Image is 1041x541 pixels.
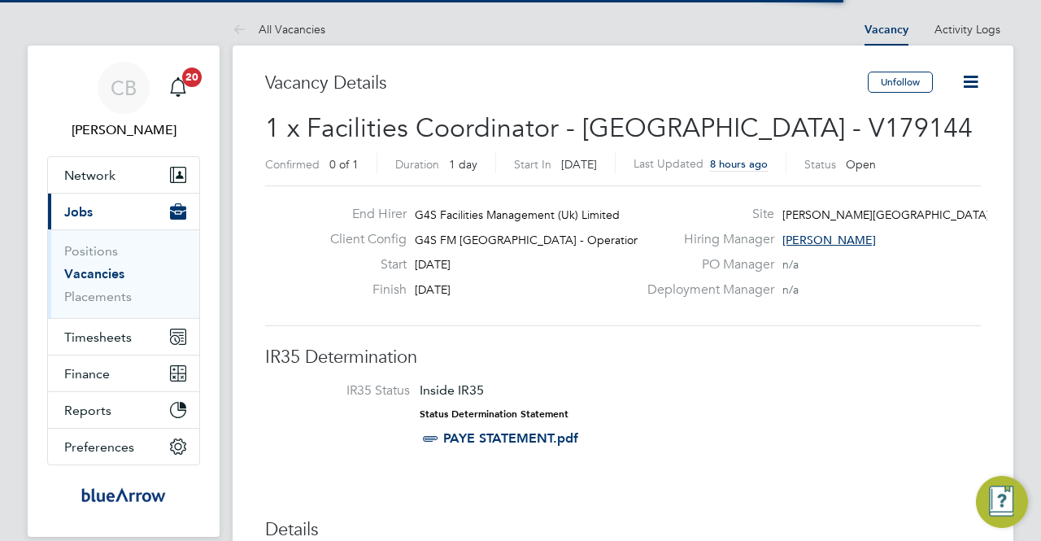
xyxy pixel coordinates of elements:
[443,430,578,446] a: PAYE STATEMENT.pdf
[47,62,200,140] a: CB[PERSON_NAME]
[64,204,93,220] span: Jobs
[48,356,199,391] button: Finance
[64,266,124,281] a: Vacancies
[48,194,199,229] button: Jobs
[265,157,320,172] label: Confirmed
[64,168,115,183] span: Network
[265,346,981,369] h3: IR35 Determination
[233,22,325,37] a: All Vacancies
[329,157,359,172] span: 0 of 1
[638,206,774,223] label: Site
[449,157,477,172] span: 1 day
[976,476,1028,528] button: Engage Resource Center
[48,229,199,318] div: Jobs
[317,231,407,248] label: Client Config
[782,207,990,222] span: [PERSON_NAME][GEOGRAPHIC_DATA]
[782,233,876,247] span: [PERSON_NAME]
[64,439,134,455] span: Preferences
[634,156,703,171] label: Last Updated
[395,157,439,172] label: Duration
[782,257,799,272] span: n/a
[48,157,199,193] button: Network
[64,329,132,345] span: Timesheets
[638,281,774,299] label: Deployment Manager
[782,282,799,297] span: n/a
[81,482,166,508] img: bluearrow-logo-retina.png
[934,22,1000,37] a: Activity Logs
[48,392,199,428] button: Reports
[48,319,199,355] button: Timesheets
[415,233,648,247] span: G4S FM [GEOGRAPHIC_DATA] - Operational
[415,282,451,297] span: [DATE]
[47,482,200,508] a: Go to home page
[804,157,836,172] label: Status
[47,120,200,140] span: Cosmin Balan
[265,112,973,144] span: 1 x Facilities Coordinator - [GEOGRAPHIC_DATA] - V179144
[561,157,597,172] span: [DATE]
[64,243,118,259] a: Positions
[415,257,451,272] span: [DATE]
[111,77,137,98] span: CB
[868,72,933,93] button: Unfollow
[317,281,407,299] label: Finish
[265,72,868,95] h3: Vacancy Details
[514,157,551,172] label: Start In
[420,408,568,420] strong: Status Determination Statement
[317,256,407,273] label: Start
[64,289,132,304] a: Placements
[415,207,620,222] span: G4S Facilities Management (Uk) Limited
[281,382,410,399] label: IR35 Status
[846,157,876,172] span: Open
[638,256,774,273] label: PO Manager
[638,231,774,248] label: Hiring Manager
[28,46,220,537] nav: Main navigation
[48,429,199,465] button: Preferences
[865,23,908,37] a: Vacancy
[64,366,110,382] span: Finance
[162,62,194,114] a: 20
[182,68,202,87] span: 20
[710,157,768,171] span: 8 hours ago
[64,403,111,418] span: Reports
[317,206,407,223] label: End Hirer
[420,382,484,398] span: Inside IR35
